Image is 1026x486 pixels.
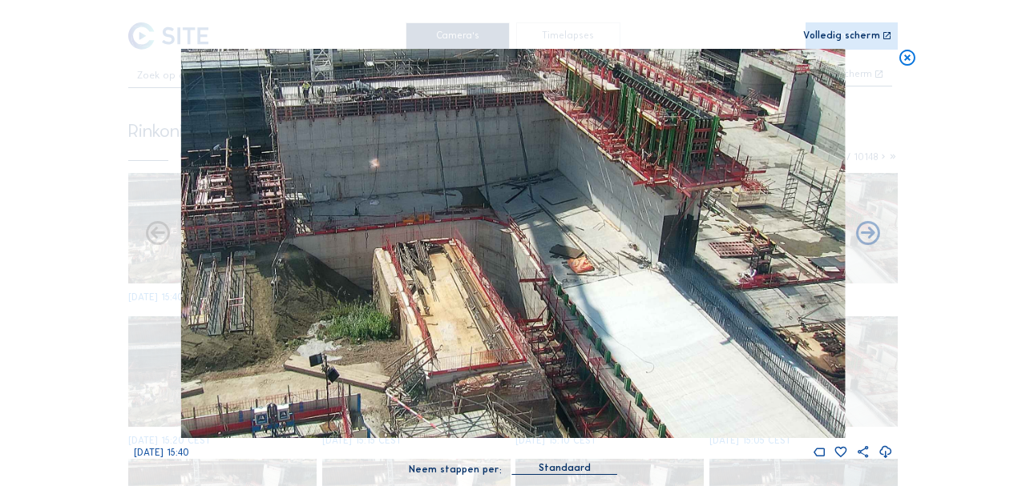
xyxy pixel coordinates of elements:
div: Standaard [512,460,617,474]
i: Back [854,219,883,249]
img: Image [181,49,845,438]
div: Standaard [539,460,591,475]
div: Neem stappen per: [409,465,502,475]
i: Forward [143,219,172,249]
span: [DATE] 15:40 [134,447,189,458]
div: Volledig scherm [803,31,880,42]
